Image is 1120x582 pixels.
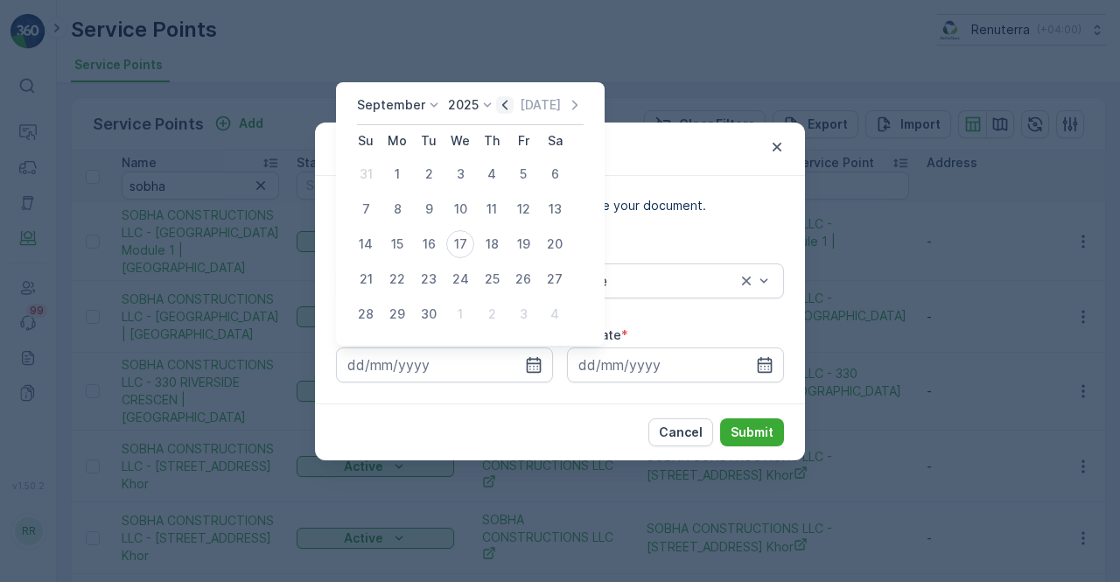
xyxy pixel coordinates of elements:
[541,300,569,328] div: 4
[383,265,411,293] div: 22
[381,125,413,157] th: Monday
[541,265,569,293] div: 27
[415,300,443,328] div: 30
[478,265,506,293] div: 25
[541,230,569,258] div: 20
[383,300,411,328] div: 29
[415,195,443,223] div: 9
[415,230,443,258] div: 16
[413,125,444,157] th: Tuesday
[448,96,479,114] p: 2025
[444,125,476,157] th: Wednesday
[446,265,474,293] div: 24
[350,125,381,157] th: Sunday
[446,300,474,328] div: 1
[731,424,773,441] p: Submit
[509,160,537,188] div: 5
[509,195,537,223] div: 12
[383,160,411,188] div: 1
[507,125,539,157] th: Friday
[478,195,506,223] div: 11
[539,125,570,157] th: Saturday
[352,230,380,258] div: 14
[720,418,784,446] button: Submit
[478,160,506,188] div: 4
[357,96,425,114] p: September
[383,230,411,258] div: 15
[478,300,506,328] div: 2
[383,195,411,223] div: 8
[541,160,569,188] div: 6
[541,195,569,223] div: 13
[509,300,537,328] div: 3
[352,265,380,293] div: 21
[476,125,507,157] th: Thursday
[659,424,703,441] p: Cancel
[415,265,443,293] div: 23
[446,195,474,223] div: 10
[446,230,474,258] div: 17
[336,347,553,382] input: dd/mm/yyyy
[509,265,537,293] div: 26
[478,230,506,258] div: 18
[415,160,443,188] div: 2
[520,96,561,114] p: [DATE]
[352,300,380,328] div: 28
[446,160,474,188] div: 3
[352,195,380,223] div: 7
[567,347,784,382] input: dd/mm/yyyy
[648,418,713,446] button: Cancel
[352,160,380,188] div: 31
[509,230,537,258] div: 19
